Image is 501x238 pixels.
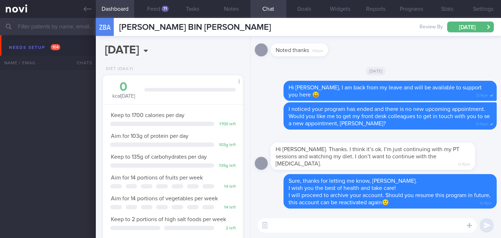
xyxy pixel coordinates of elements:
[111,154,207,160] span: Keep to 135g of carbohydrates per day
[366,67,386,75] span: [DATE]
[289,85,482,98] span: Hi [PERSON_NAME], I am back from my leave and will be available to support you here 😀
[420,24,443,31] span: Review By
[476,91,488,98] span: 12:14pm
[276,146,459,167] span: Hi [PERSON_NAME]. Thanks. I think it’s ok. I’m just continuing with my PT sessions and watching m...
[458,160,470,167] span: 12:16pm
[67,56,96,70] div: Chats
[218,163,236,169] div: 135 g left
[447,22,494,32] button: [DATE]
[476,120,488,127] span: 12:15pm
[276,47,309,53] span: Noted thanks
[111,175,203,181] span: Aim for 14 portions of fruits per week
[119,23,271,32] span: [PERSON_NAME] BIN [PERSON_NAME]
[218,143,236,148] div: 103 g left
[103,66,134,72] div: Diet (Daily)
[111,133,188,139] span: Aim for 103g of protein per day
[312,47,323,53] span: 1:56pm
[218,226,236,231] div: 2 left
[480,199,492,206] span: 12:31pm
[289,185,396,191] span: I wish you the best of health and take care!
[161,6,169,12] div: 71
[289,192,491,205] span: I will proceed to archive your account. Should you resume this program in future, this account ca...
[111,216,226,222] span: Keep to 2 portions of high salt foods per week
[111,112,184,118] span: Keep to 1700 calories per day
[289,178,417,184] span: Sure, thanks for letting me know, [PERSON_NAME].
[218,122,236,127] div: 1700 left
[51,44,60,50] span: 104
[218,184,236,190] div: 14 left
[110,81,137,100] div: kcal [DATE]
[7,43,62,52] div: Needs setup
[289,106,490,126] span: I noticed your program has ended and there is no new upcoming appointment. Would you like me to g...
[218,205,236,210] div: 14 left
[110,81,137,93] div: 0
[94,14,116,41] div: ZBA
[111,196,218,201] span: Aim for 14 portions of vegetables per week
